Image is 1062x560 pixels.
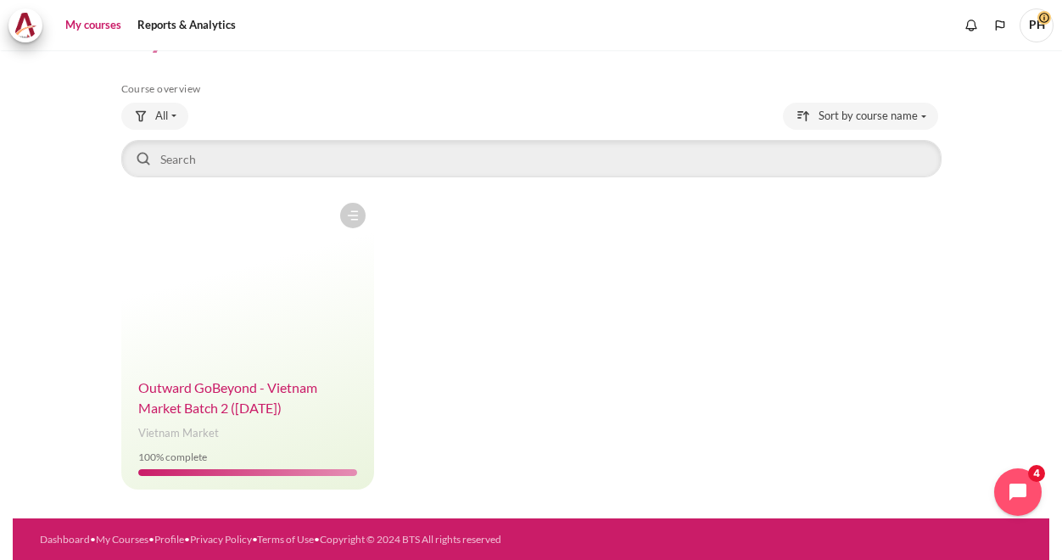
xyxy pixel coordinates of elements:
[1020,8,1054,42] a: User menu
[121,103,188,130] button: Grouping drop-down menu
[783,103,938,130] button: Sorting drop-down menu
[59,8,127,42] a: My courses
[257,533,314,546] a: Terms of Use
[131,8,242,42] a: Reports & Analytics
[96,533,148,546] a: My Courses
[121,82,942,96] h5: Course overview
[154,533,184,546] a: Profile
[987,13,1013,38] button: Languages
[155,108,168,125] span: All
[1020,8,1054,42] span: PH
[959,13,984,38] div: Show notification window with no new notifications
[138,425,219,442] span: Vietnam Market
[121,140,942,177] input: Search
[138,379,317,416] a: Outward GoBeyond - Vietnam Market Batch 2 ([DATE])
[819,108,918,125] span: Sort by course name
[138,451,156,463] span: 100
[138,450,357,465] div: % complete
[40,532,579,547] div: • • • • •
[40,533,90,546] a: Dashboard
[121,103,942,181] div: Course overview controls
[8,8,51,42] a: Architeck Architeck
[320,533,501,546] a: Copyright © 2024 BTS All rights reserved
[190,533,252,546] a: Privacy Policy
[14,13,37,38] img: Architeck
